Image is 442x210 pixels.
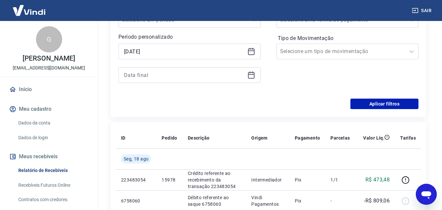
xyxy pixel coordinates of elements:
[36,26,62,52] div: G
[124,47,245,56] input: Data inicial
[363,135,384,141] p: Valor Líq.
[350,99,418,109] button: Aplicar filtros
[16,164,90,177] a: Relatório de Recebíveis
[162,135,177,141] p: Pedido
[16,193,90,206] a: Contratos com credores
[416,184,437,205] iframe: Botão para abrir a janela de mensagens
[124,70,245,80] input: Data final
[330,198,350,204] p: -
[330,177,350,183] p: 1/1
[121,198,151,204] p: 6758060
[121,177,151,183] p: 223483054
[251,177,284,183] p: Intermediador
[295,135,320,141] p: Pagamento
[251,194,284,207] p: Vindi Pagamentos
[188,170,241,190] p: Crédito referente ao recebimento da transação 223483054
[8,0,50,20] img: Vindi
[411,5,434,17] button: Sair
[13,65,85,71] p: [EMAIL_ADDRESS][DOMAIN_NAME]
[118,33,261,41] p: Período personalizado
[400,135,416,141] p: Tarifas
[121,135,126,141] p: ID
[278,34,417,42] label: Tipo de Movimentação
[16,131,90,144] a: Dados de login
[23,55,75,62] p: [PERSON_NAME]
[188,194,241,207] p: Débito referente ao saque 6758060
[251,135,267,141] p: Origem
[295,177,320,183] p: Pix
[124,156,149,162] span: Seg, 18 ago
[188,135,210,141] p: Descrição
[16,179,90,192] a: Recebíveis Futuros Online
[8,102,90,116] button: Meu cadastro
[16,116,90,130] a: Dados da conta
[8,149,90,164] button: Meus recebíveis
[295,198,320,204] p: Pix
[365,176,390,184] p: R$ 473,48
[162,177,177,183] p: 15978
[364,197,390,205] p: -R$ 809,06
[8,82,90,97] a: Início
[330,135,350,141] p: Parcelas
